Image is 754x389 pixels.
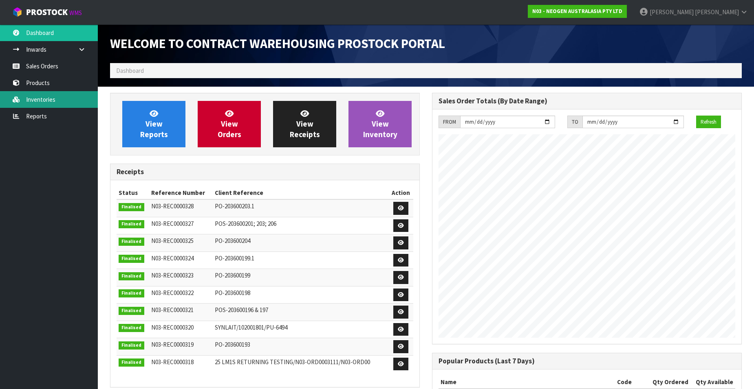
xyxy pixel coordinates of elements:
span: View Reports [140,109,168,139]
span: SYNLAIT/102001801/PU-6494 [215,323,287,331]
span: N03-REC0000322 [151,289,194,297]
span: Finalised [119,358,144,367]
th: Qty Available [690,376,735,389]
span: Finalised [119,220,144,228]
span: View Inventory [363,109,397,139]
span: N03-REC0000327 [151,220,194,227]
span: N03-REC0000328 [151,202,194,210]
span: Finalised [119,255,144,263]
th: Qty Ordered [647,376,690,389]
span: PO-203600198 [215,289,250,297]
th: Action [388,186,413,199]
div: TO [567,116,582,129]
span: Finalised [119,307,144,315]
a: ViewReceipts [273,101,336,147]
th: Code [615,376,647,389]
a: ViewInventory [348,101,412,147]
span: N03-REC0000325 [151,237,194,245]
span: N03-REC0000323 [151,271,194,279]
strong: N03 - NEOGEN AUSTRALASIA PTY LTD [532,8,622,15]
span: ProStock [26,7,68,17]
th: Status [117,186,149,199]
h3: Popular Products (Last 7 Days) [439,357,735,365]
a: ViewReports [122,101,185,147]
span: Finalised [119,341,144,350]
span: PO-203600199 [215,271,250,279]
div: FROM [439,116,460,129]
span: N03-REC0000320 [151,323,194,331]
span: N03-REC0000319 [151,341,194,348]
span: Finalised [119,324,144,332]
span: Finalised [119,203,144,211]
span: PO-203600193 [215,341,250,348]
small: WMS [69,9,82,17]
span: PO-203600204 [215,237,250,245]
th: Client Reference [213,186,388,199]
span: N03-REC0000324 [151,254,194,262]
span: N03-REC0000321 [151,306,194,314]
th: Name [439,376,615,389]
img: cube-alt.png [12,7,22,17]
span: PO-203600199.1 [215,254,254,262]
span: POS-203600196 & 197 [215,306,268,314]
span: Finalised [119,272,144,280]
span: PO-203600203.1 [215,202,254,210]
span: POS-203600201; 203; 206 [215,220,276,227]
span: Finalised [119,289,144,297]
span: View Receipts [290,109,320,139]
span: [PERSON_NAME] [650,8,694,16]
span: 25 LM1S RETURNING TESTING/N03-ORD0003111/N03-ORD00 [215,358,370,366]
a: ViewOrders [198,101,261,147]
span: Welcome to Contract Warehousing ProStock Portal [110,35,445,52]
th: Reference Number [149,186,213,199]
span: Finalised [119,238,144,246]
span: [PERSON_NAME] [695,8,739,16]
span: View Orders [218,109,241,139]
span: Dashboard [116,67,144,74]
h3: Sales Order Totals (By Date Range) [439,97,735,105]
span: N03-REC0000318 [151,358,194,366]
h3: Receipts [117,168,413,176]
button: Refresh [696,116,721,129]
